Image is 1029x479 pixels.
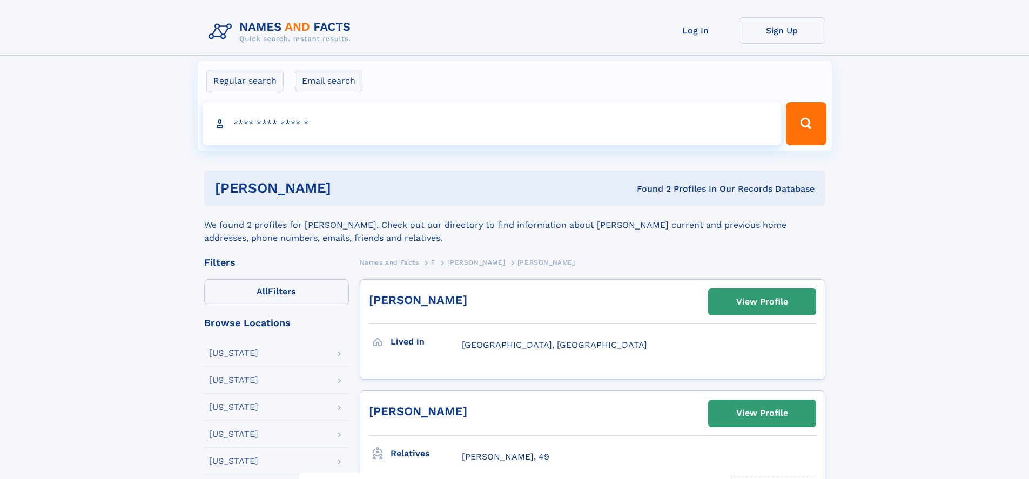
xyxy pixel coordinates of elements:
[447,255,505,269] a: [PERSON_NAME]
[431,255,435,269] a: F
[295,70,362,92] label: Email search
[431,259,435,266] span: F
[736,289,788,314] div: View Profile
[204,17,360,46] img: Logo Names and Facts
[257,286,268,296] span: All
[209,403,258,411] div: [US_STATE]
[209,457,258,465] div: [US_STATE]
[484,183,815,195] div: Found 2 Profiles In Our Records Database
[709,289,816,315] a: View Profile
[360,255,419,269] a: Names and Facts
[391,444,462,463] h3: Relatives
[209,376,258,384] div: [US_STATE]
[204,318,349,328] div: Browse Locations
[462,340,647,350] span: [GEOGRAPHIC_DATA], [GEOGRAPHIC_DATA]
[204,206,825,245] div: We found 2 profiles for [PERSON_NAME]. Check out our directory to find information about [PERSON_...
[204,258,349,267] div: Filters
[209,430,258,438] div: [US_STATE]
[206,70,284,92] label: Regular search
[369,293,467,307] a: [PERSON_NAME]
[736,401,788,426] div: View Profile
[739,17,825,44] a: Sign Up
[204,279,349,305] label: Filters
[709,400,816,426] a: View Profile
[215,181,484,195] h1: [PERSON_NAME]
[391,333,462,351] h3: Lived in
[786,102,826,145] button: Search Button
[203,102,782,145] input: search input
[209,349,258,357] div: [US_STATE]
[653,17,739,44] a: Log In
[462,451,549,463] a: [PERSON_NAME], 49
[369,404,467,418] a: [PERSON_NAME]
[447,259,505,266] span: [PERSON_NAME]
[517,259,575,266] span: [PERSON_NAME]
